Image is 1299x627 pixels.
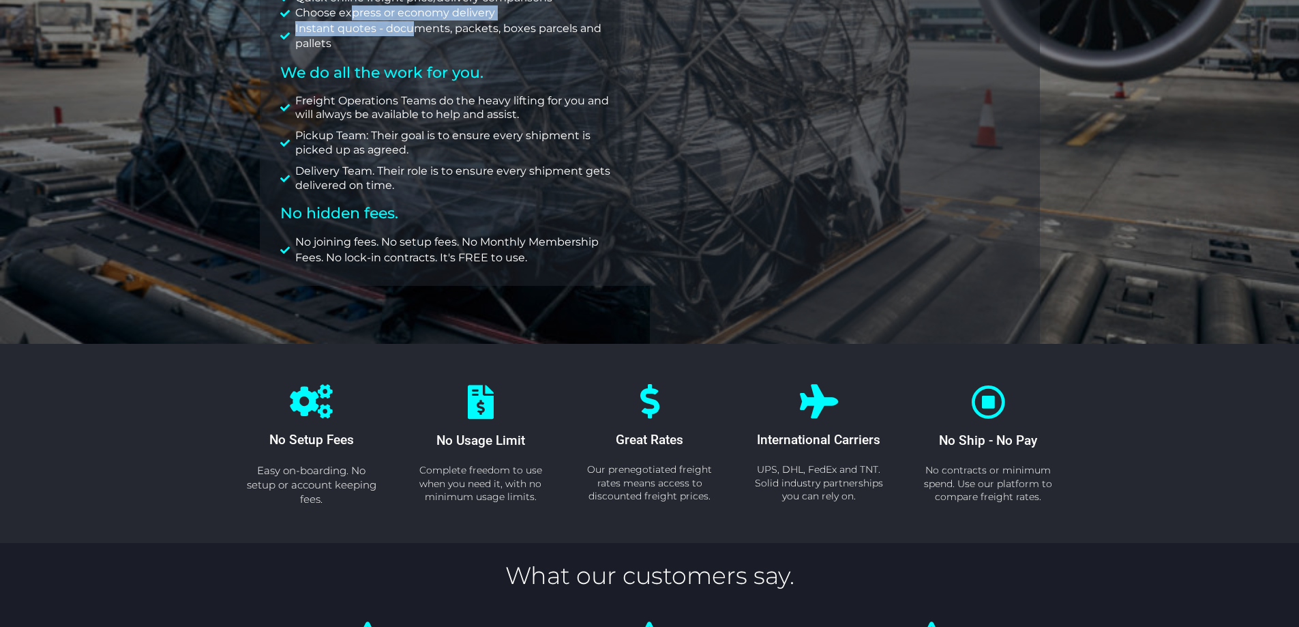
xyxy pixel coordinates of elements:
[292,164,629,193] span: Delivery Team. Their role is to ensure every shipment gets delivered on time.
[8,564,1291,587] h2: What our customers say.
[292,94,629,123] span: Freight Operations Teams do the heavy lifting for you and will always be available to help and as...
[757,432,880,448] span: International Carriers
[751,463,887,504] p: UPS, DHL, FedEx and TNT. Solid industry partnerships you can rely on.
[292,5,495,20] span: Choose express or economy delivery
[292,235,629,265] span: No joining fees. No setup fees. No Monthly Membership Fees. No lock-in contracts. It's FREE to use.
[939,433,1037,448] span: No Ship - No Pay
[616,432,683,448] span: Great Rates
[436,433,525,448] span: No Usage Limit
[269,432,354,448] span: No Setup Fees
[921,464,1056,504] p: No contracts or minimum spend. Use our platform to compare freight rates.
[292,21,629,52] span: Instant quotes - documents, packets, boxes parcels and pallets
[280,65,629,81] h2: We do all the work for you.
[582,463,718,504] p: Our prenegotiated freight rates means access to discounted freight prices.
[413,464,548,504] p: Complete freedom to use when you need it, with no minimum usage limits.
[292,129,629,158] span: Pickup Team: Their goal is to ensure every shipment is picked up as agreed.
[243,463,380,506] p: Easy on-boarding. No setup or account keeping fees.
[280,206,629,221] h2: No hidden fees.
